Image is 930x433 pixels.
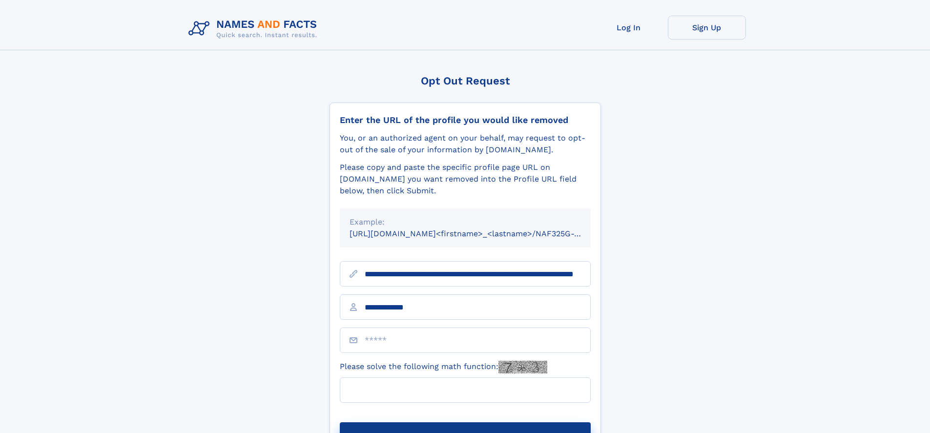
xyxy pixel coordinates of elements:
div: Please copy and paste the specific profile page URL on [DOMAIN_NAME] you want removed into the Pr... [340,162,591,197]
div: You, or an authorized agent on your behalf, may request to opt-out of the sale of your informatio... [340,132,591,156]
small: [URL][DOMAIN_NAME]<firstname>_<lastname>/NAF325G-xxxxxxxx [350,229,609,238]
label: Please solve the following math function: [340,361,547,373]
a: Sign Up [668,16,746,40]
a: Log In [590,16,668,40]
div: Opt Out Request [330,75,601,87]
div: Example: [350,216,581,228]
img: Logo Names and Facts [185,16,325,42]
div: Enter the URL of the profile you would like removed [340,115,591,125]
